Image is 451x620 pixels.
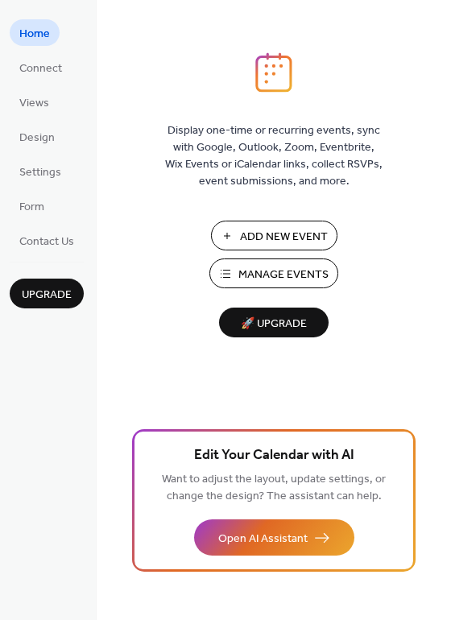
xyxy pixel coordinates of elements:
[19,60,62,77] span: Connect
[255,52,292,93] img: logo_icon.svg
[10,54,72,81] a: Connect
[10,158,71,184] a: Settings
[19,95,49,112] span: Views
[194,444,354,467] span: Edit Your Calendar with AI
[238,267,329,283] span: Manage Events
[10,19,60,46] a: Home
[19,130,55,147] span: Design
[10,123,64,150] a: Design
[19,164,61,181] span: Settings
[10,279,84,308] button: Upgrade
[10,89,59,115] a: Views
[194,519,354,556] button: Open AI Assistant
[22,287,72,304] span: Upgrade
[240,229,328,246] span: Add New Event
[19,234,74,250] span: Contact Us
[19,199,44,216] span: Form
[162,469,386,507] span: Want to adjust the layout, update settings, or change the design? The assistant can help.
[10,192,54,219] a: Form
[229,313,319,335] span: 🚀 Upgrade
[219,308,329,337] button: 🚀 Upgrade
[218,531,308,548] span: Open AI Assistant
[165,122,383,190] span: Display one-time or recurring events, sync with Google, Outlook, Zoom, Eventbrite, Wix Events or ...
[209,258,338,288] button: Manage Events
[19,26,50,43] span: Home
[10,227,84,254] a: Contact Us
[211,221,337,250] button: Add New Event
